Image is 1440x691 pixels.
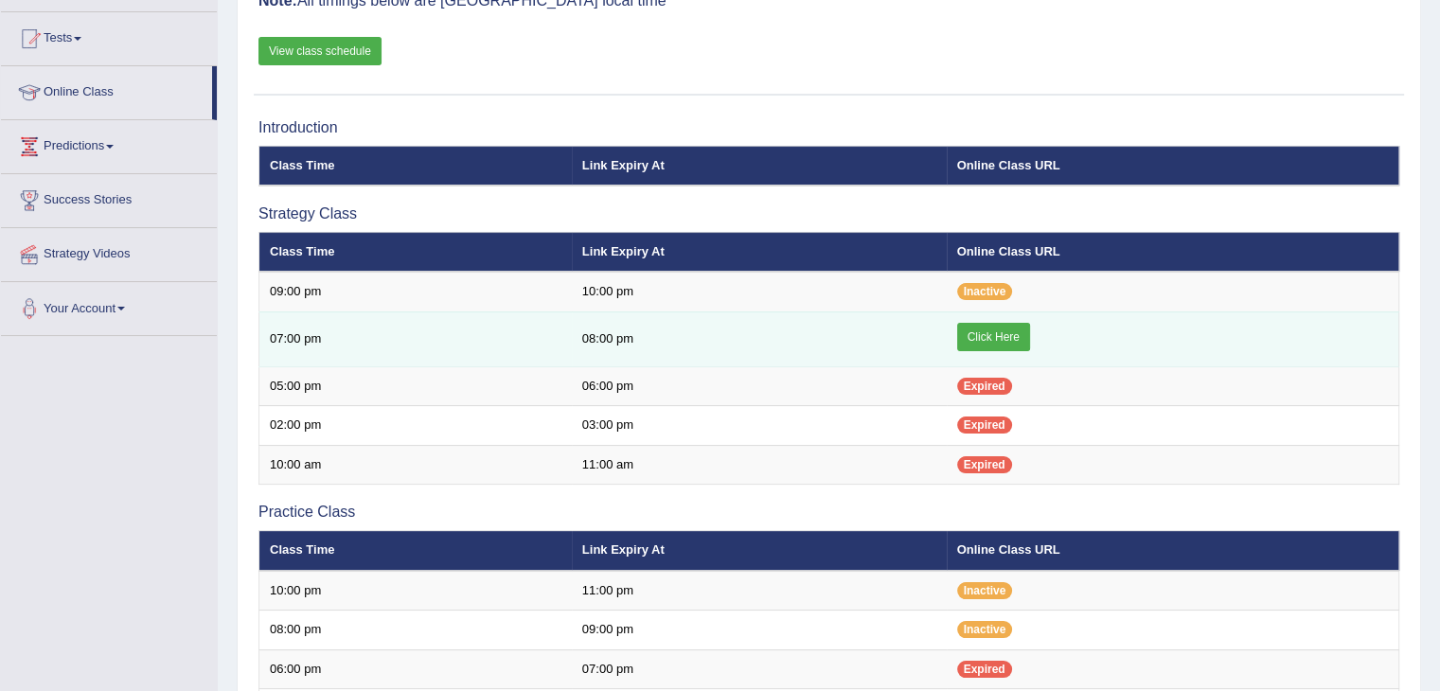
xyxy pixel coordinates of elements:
[957,621,1013,638] span: Inactive
[259,445,572,485] td: 10:00 am
[957,378,1012,395] span: Expired
[572,531,947,571] th: Link Expiry At
[259,611,572,650] td: 08:00 pm
[572,272,947,311] td: 10:00 pm
[572,232,947,272] th: Link Expiry At
[1,282,217,329] a: Your Account
[1,120,217,168] a: Predictions
[1,228,217,275] a: Strategy Videos
[572,611,947,650] td: 09:00 pm
[258,37,382,65] a: View class schedule
[572,146,947,186] th: Link Expiry At
[957,582,1013,599] span: Inactive
[259,366,572,406] td: 05:00 pm
[947,531,1399,571] th: Online Class URL
[259,232,572,272] th: Class Time
[957,661,1012,678] span: Expired
[572,366,947,406] td: 06:00 pm
[957,456,1012,473] span: Expired
[258,504,1399,521] h3: Practice Class
[572,649,947,689] td: 07:00 pm
[957,416,1012,434] span: Expired
[258,205,1399,222] h3: Strategy Class
[947,146,1399,186] th: Online Class URL
[259,272,572,311] td: 09:00 pm
[259,571,572,611] td: 10:00 pm
[259,311,572,366] td: 07:00 pm
[1,12,217,60] a: Tests
[259,649,572,689] td: 06:00 pm
[259,406,572,446] td: 02:00 pm
[259,531,572,571] th: Class Time
[947,232,1399,272] th: Online Class URL
[957,283,1013,300] span: Inactive
[957,323,1030,351] a: Click Here
[572,406,947,446] td: 03:00 pm
[258,119,1399,136] h3: Introduction
[259,146,572,186] th: Class Time
[572,311,947,366] td: 08:00 pm
[1,66,212,114] a: Online Class
[572,445,947,485] td: 11:00 am
[572,571,947,611] td: 11:00 pm
[1,174,217,221] a: Success Stories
